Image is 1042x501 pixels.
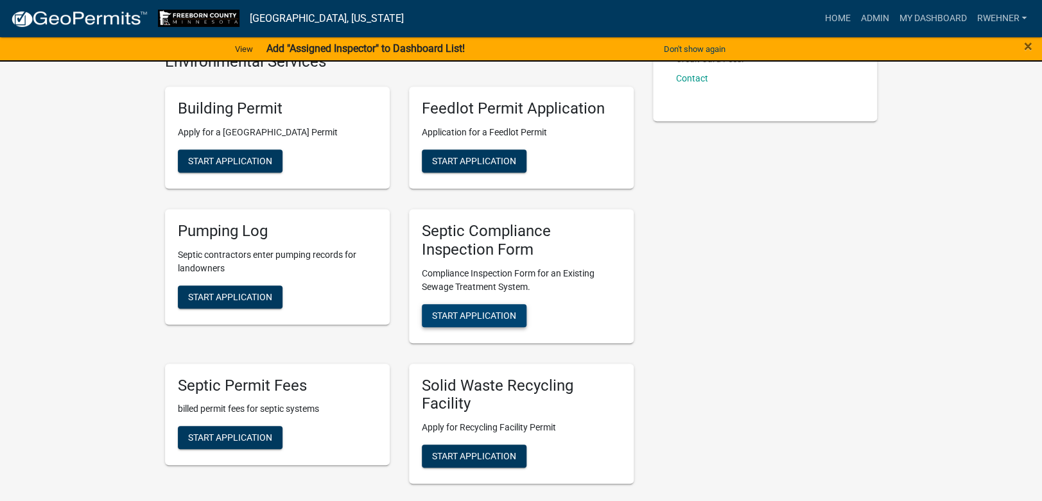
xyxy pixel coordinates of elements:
span: Start Application [432,310,516,320]
span: Start Application [188,432,272,443]
p: Compliance Inspection Form for an Existing Sewage Treatment System. [422,267,621,294]
span: Start Application [188,291,272,301]
span: Start Application [188,156,272,166]
span: Start Application [432,156,516,166]
a: My Dashboard [894,6,971,31]
span: Start Application [432,451,516,461]
button: Start Application [178,285,282,309]
button: Start Application [422,149,526,173]
p: Apply for Recycling Facility Permit [422,421,621,434]
strong: Add "Assigned Inspector" to Dashboard List! [266,42,464,55]
h5: Building Permit [178,99,377,118]
h5: Feedlot Permit Application [422,99,621,118]
a: View [230,38,258,60]
button: Start Application [422,445,526,468]
h5: Solid Waste Recycling Facility [422,377,621,414]
a: Contact [676,73,708,83]
h5: Pumping Log [178,222,377,241]
p: billed permit fees for septic systems [178,402,377,416]
p: Apply for a [GEOGRAPHIC_DATA] Permit [178,126,377,139]
button: Don't show again [659,38,731,60]
span: × [1024,37,1032,55]
h5: Septic Compliance Inspection Form [422,222,621,259]
button: Start Application [178,149,282,173]
button: Start Application [178,426,282,449]
button: Close [1024,38,1032,54]
p: Application for a Feedlot Permit [422,126,621,139]
a: Home [819,6,855,31]
button: Start Application [422,304,526,327]
img: Freeborn County, Minnesota [158,10,239,27]
a: rwehner [971,6,1032,31]
a: [GEOGRAPHIC_DATA], [US_STATE] [250,8,404,30]
a: Admin [855,6,894,31]
h5: Septic Permit Fees [178,377,377,395]
p: Septic contractors enter pumping records for landowners [178,248,377,275]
